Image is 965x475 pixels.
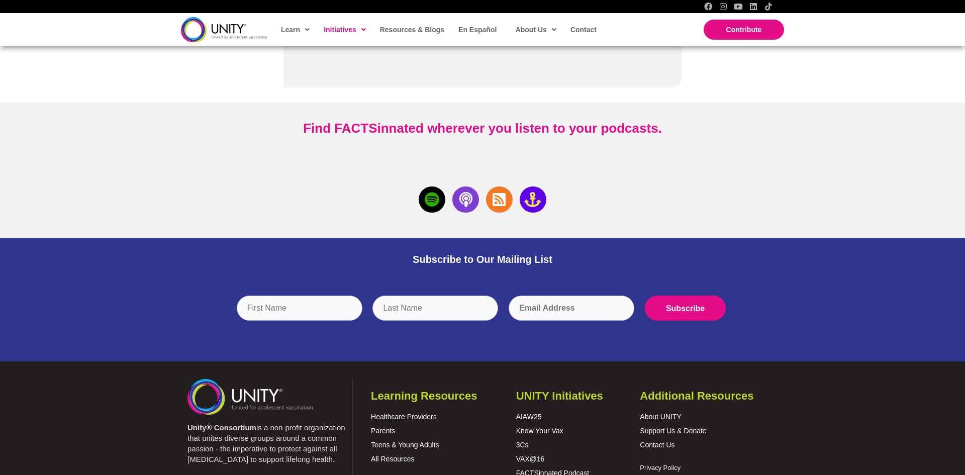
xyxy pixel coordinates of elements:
[371,455,414,463] a: All Resources
[640,390,753,402] span: Additional Resources
[704,3,712,11] a: Facebook
[516,413,542,421] a: AIAW25
[413,254,552,265] span: Subscribe to Our Mailing List
[516,427,563,435] a: Know Your Vax
[453,18,501,41] a: En Español
[516,441,529,449] a: 3Cs
[734,3,742,11] a: YouTube
[375,18,448,41] a: Resources & Blogs
[516,390,603,402] span: UNITY Initiatives
[281,22,310,37] span: Learn
[640,427,706,435] a: Support Us & Donate
[187,422,347,464] p: is a non-profit organization that unites diverse groups around a common passion - the imperative ...
[570,26,597,34] span: Contact
[371,413,437,421] a: Healthcare Providers
[640,413,681,421] a: About UNITY
[516,455,545,463] a: VAX@16
[303,121,662,136] strong: Find FACTSinnated wherever you listen to your podcasts.
[516,22,556,37] span: About Us
[371,441,439,449] a: Teens & Young Adults
[764,3,773,11] a: TikTok
[380,26,444,34] span: Resources & Blogs
[726,26,762,34] span: Contribute
[371,390,477,402] span: Learning Resources
[719,3,727,11] a: Instagram
[181,17,267,42] img: unity-logo-dark
[640,464,681,471] a: Privacy Policy
[237,296,362,321] input: First Name
[324,22,366,37] span: Initiatives
[371,427,395,435] a: Parents
[509,296,634,321] input: Email Address
[645,296,726,321] input: Subscribe
[187,379,313,415] img: unity-logo
[458,26,497,34] span: En Español
[704,20,784,40] a: Contribute
[640,441,674,449] a: Contact Us
[749,3,757,11] a: LinkedIn
[372,296,498,321] input: Last Name
[565,18,601,41] a: Contact
[511,18,560,41] a: About Us
[187,423,256,432] strong: Unity® Consortium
